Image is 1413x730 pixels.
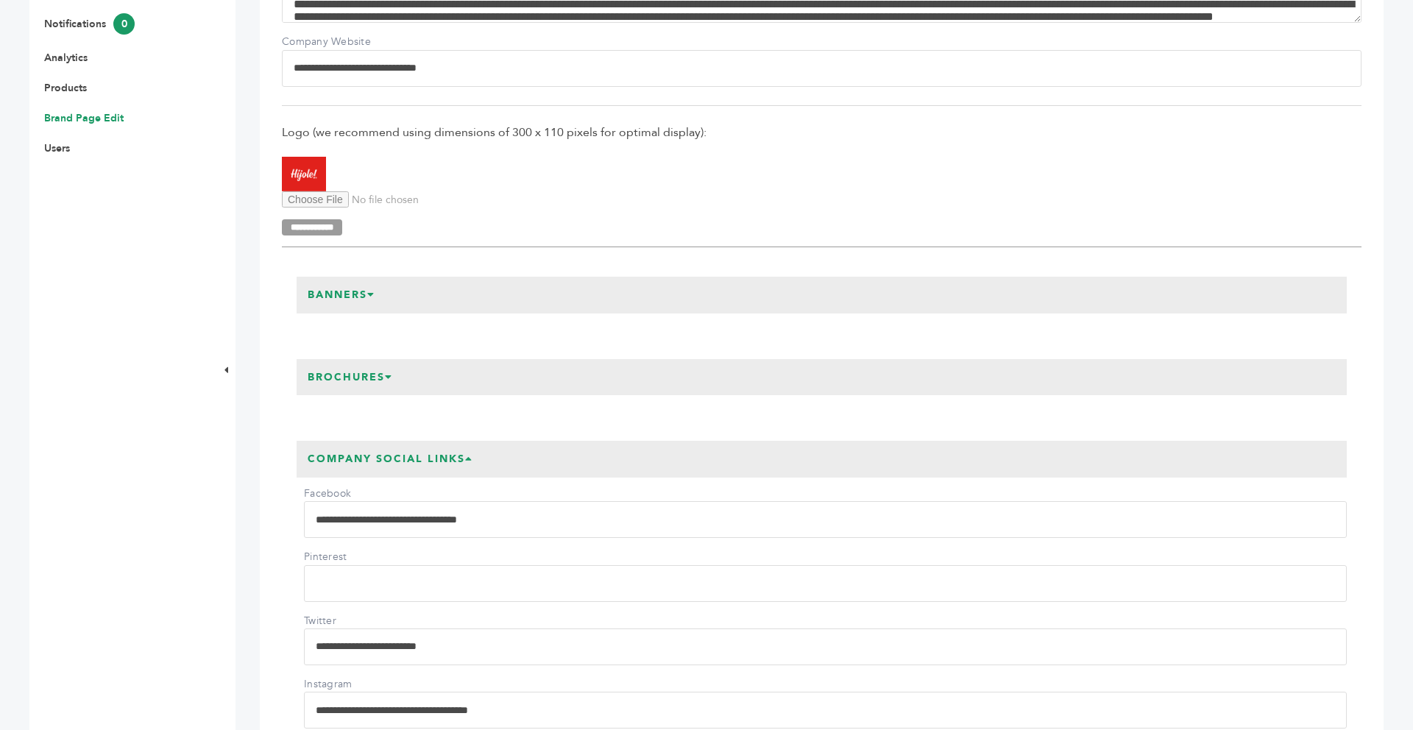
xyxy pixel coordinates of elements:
[304,614,407,628] label: Twitter
[297,441,484,478] h3: Company Social Links
[44,17,135,31] a: Notifications0
[44,141,70,155] a: Users
[297,277,386,313] h3: Banners
[113,13,135,35] span: 0
[44,111,124,125] a: Brand Page Edit
[282,35,385,49] label: Company Website
[304,486,407,501] label: Facebook
[304,550,407,564] label: Pinterest
[44,81,87,95] a: Products
[282,124,1361,141] span: Logo (we recommend using dimensions of 300 x 110 pixels for optimal display):
[297,359,404,396] h3: Brochures
[282,157,326,191] img: Hijole! Spirits, Inc.
[304,677,407,692] label: Instagram
[44,51,88,65] a: Analytics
